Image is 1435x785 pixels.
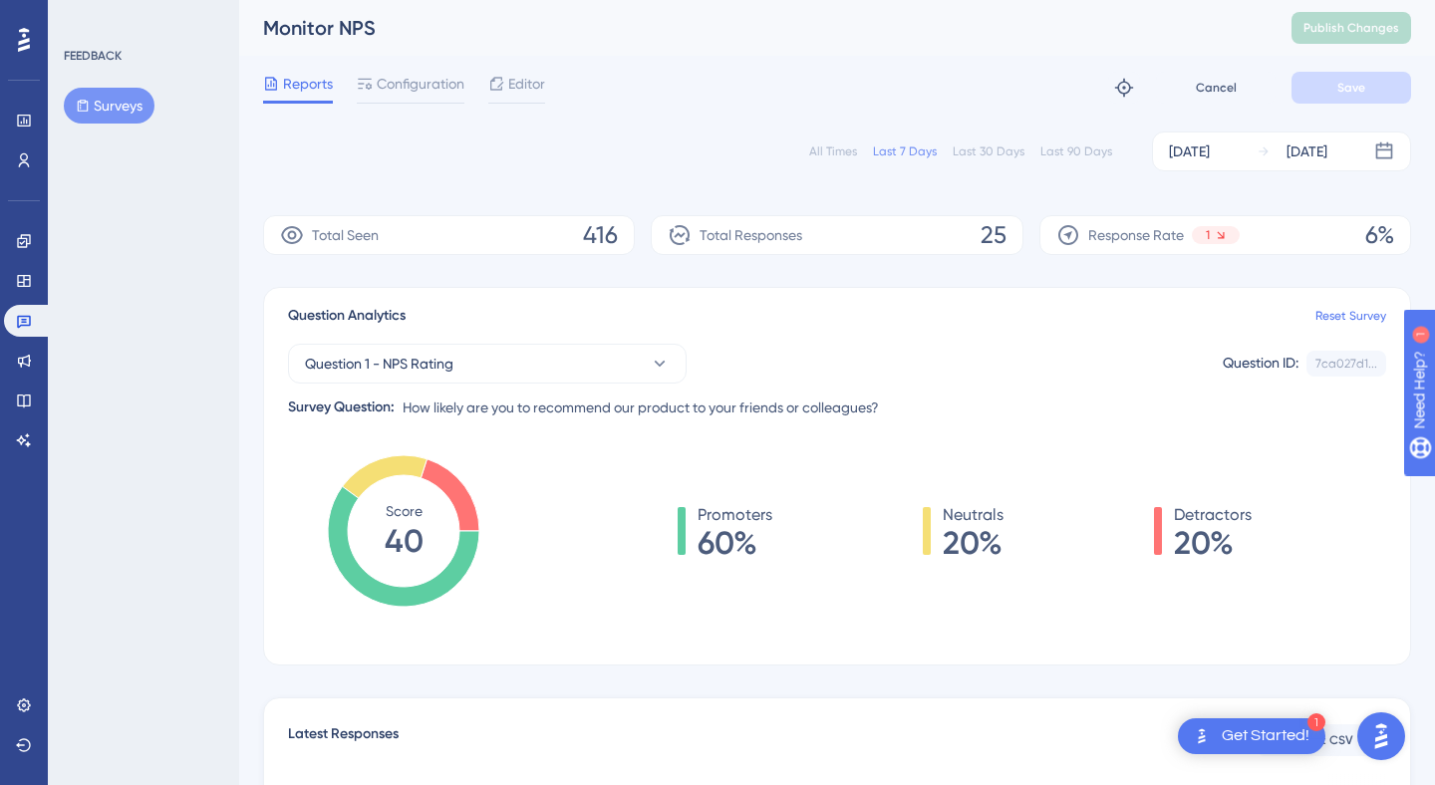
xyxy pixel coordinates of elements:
[1315,356,1377,372] div: 7ca027d1...
[1337,80,1365,96] span: Save
[1365,219,1394,251] span: 6%
[288,344,687,384] button: Question 1 - NPS Rating
[943,503,1004,527] span: Neutrals
[1303,20,1399,36] span: Publish Changes
[1291,72,1411,104] button: Save
[288,722,399,758] span: Latest Responses
[64,88,154,124] button: Surveys
[312,223,379,247] span: Total Seen
[1174,503,1252,527] span: Detractors
[1307,713,1325,731] div: 1
[1223,351,1298,377] div: Question ID:
[981,219,1006,251] span: 25
[386,503,423,519] tspan: Score
[873,143,937,159] div: Last 7 Days
[1169,139,1210,163] div: [DATE]
[385,522,424,560] tspan: 40
[508,72,545,96] span: Editor
[377,72,464,96] span: Configuration
[943,527,1004,559] span: 20%
[1174,527,1252,559] span: 20%
[283,72,333,96] span: Reports
[1190,724,1214,748] img: launcher-image-alternative-text
[1287,139,1327,163] div: [DATE]
[403,395,879,419] span: How likely are you to recommend our product to your friends or colleagues?
[953,143,1024,159] div: Last 30 Days
[1222,725,1309,747] div: Get Started!
[1291,12,1411,44] button: Publish Changes
[698,527,772,559] span: 60%
[698,503,772,527] span: Promoters
[1156,72,1276,104] button: Cancel
[1206,227,1210,243] span: 1
[139,10,144,26] div: 1
[305,352,453,376] span: Question 1 - NPS Rating
[1351,706,1411,766] iframe: UserGuiding AI Assistant Launcher
[47,5,125,29] span: Need Help?
[1315,308,1386,324] a: Reset Survey
[583,219,618,251] span: 416
[1178,718,1325,754] div: Open Get Started! checklist, remaining modules: 1
[1040,143,1112,159] div: Last 90 Days
[1088,223,1184,247] span: Response Rate
[288,395,395,419] div: Survey Question:
[288,304,406,328] span: Question Analytics
[64,48,122,64] div: FEEDBACK
[809,143,857,159] div: All Times
[1196,80,1237,96] span: Cancel
[263,14,1242,42] div: Monitor NPS
[700,223,802,247] span: Total Responses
